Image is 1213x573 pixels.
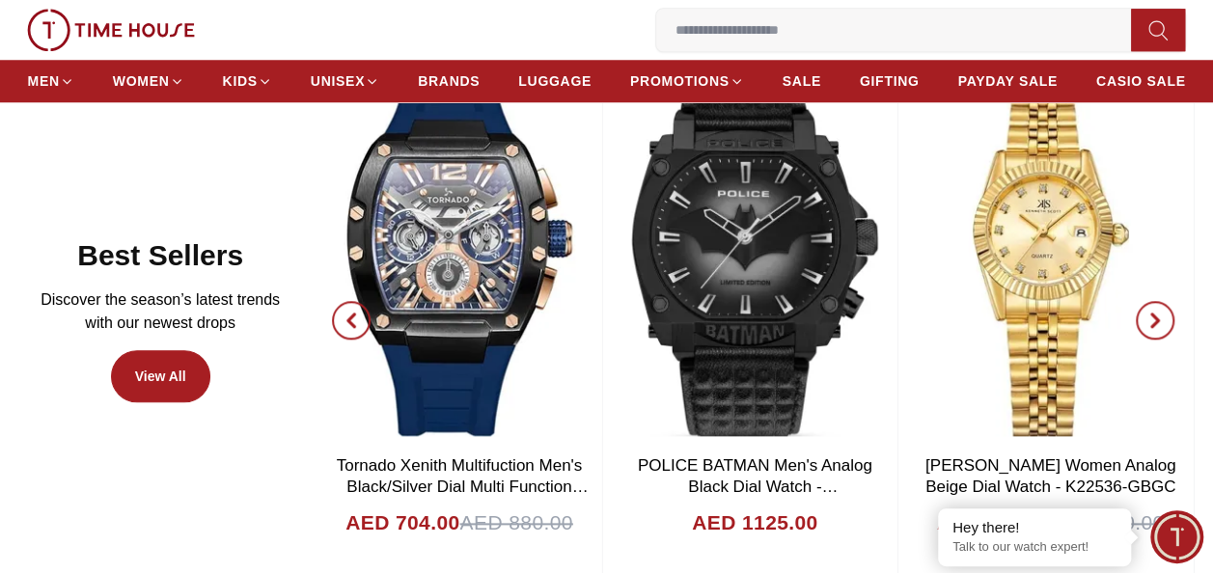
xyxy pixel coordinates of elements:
[1096,64,1186,98] a: CASIO SALE
[860,64,920,98] a: GIFTING
[28,71,60,91] span: MEN
[638,456,872,517] a: POLICE BATMAN Men's Analog Black Dial Watch - PEWGD0022601
[317,60,601,446] img: Tornado Xenith Multifuction Men's Black/Silver Dial Multi Function Watch - T23105-SSBB
[783,71,821,91] span: SALE
[311,71,365,91] span: UNISEX
[908,60,1193,446] img: Kenneth Scott Women Analog Beige Dial Watch - K22536-GBGC
[1096,71,1186,91] span: CASIO SALE
[952,518,1117,537] div: Hey there!
[1150,510,1203,563] div: Chat Widget
[223,71,258,91] span: KIDS
[952,539,1117,556] p: Talk to our watch expert!
[957,71,1057,91] span: PAYDAY SALE
[925,456,1176,496] a: [PERSON_NAME] Women Analog Beige Dial Watch - K22536-GBGC
[111,350,210,402] a: View All
[418,64,480,98] a: BRANDS
[783,64,821,98] a: SALE
[113,64,184,98] a: WOMEN
[311,64,379,98] a: UNISEX
[518,71,592,91] span: LUGGAGE
[860,71,920,91] span: GIFTING
[692,507,817,538] h4: AED 1125.00
[77,238,243,273] h2: Best Sellers
[518,64,592,98] a: LUGGAGE
[957,64,1057,98] a: PAYDAY SALE
[113,71,170,91] span: WOMEN
[418,71,480,91] span: BRANDS
[613,60,897,446] img: POLICE BATMAN Men's Analog Black Dial Watch - PEWGD0022601
[459,507,572,538] span: AED 880.00
[27,9,195,51] img: ...
[345,507,459,538] h4: AED 704.00
[337,456,589,517] a: Tornado Xenith Multifuction Men's Black/Silver Dial Multi Function Watch - T23105-SSBB
[28,64,74,98] a: MEN
[35,288,286,335] p: Discover the season’s latest trends with our newest drops
[630,71,730,91] span: PROMOTIONS
[937,507,1051,538] h4: AED 104.00
[223,64,272,98] a: KIDS
[630,64,744,98] a: PROMOTIONS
